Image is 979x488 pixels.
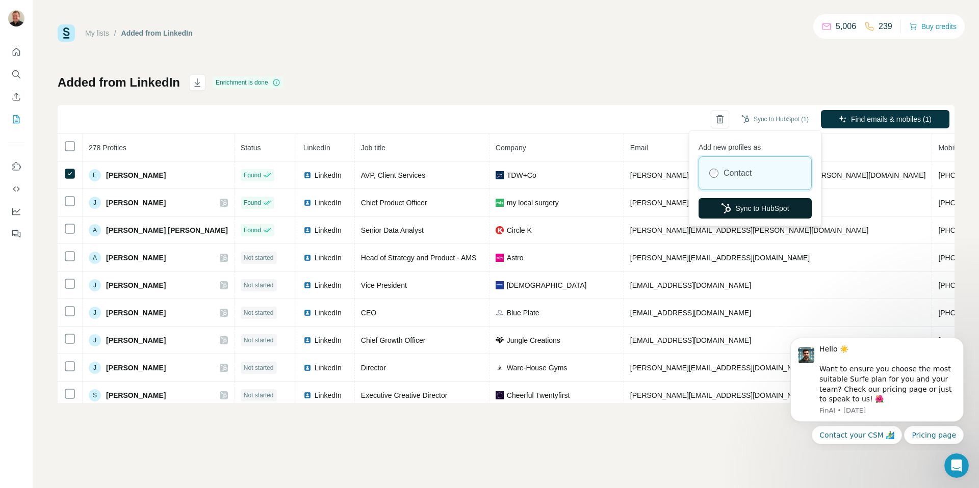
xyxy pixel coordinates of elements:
[496,309,504,317] img: company-logo
[361,199,427,207] span: Chief Product Officer
[630,254,810,262] span: [PERSON_NAME][EMAIL_ADDRESS][DOMAIN_NAME]
[58,24,75,42] img: Surfe Logo
[851,114,932,124] span: Find emails & mobiles (1)
[361,171,425,179] span: AVP, Client Services
[106,335,166,345] span: [PERSON_NAME]
[89,362,101,374] div: J
[315,253,342,263] span: LinkedIn
[303,199,312,207] img: LinkedIn logo
[106,280,166,290] span: [PERSON_NAME]
[89,169,101,181] div: E
[361,309,376,317] span: CEO
[507,308,539,318] span: Blue Plate
[315,198,342,208] span: LinkedIn
[89,224,101,236] div: A
[244,336,274,345] span: Not started
[775,329,979,450] iframe: Intercom notifications message
[8,202,24,221] button: Dashboard
[507,225,532,235] span: Circle K
[315,390,342,400] span: LinkedIn
[8,157,24,176] button: Use Surfe on LinkedIn
[89,252,101,264] div: A
[315,335,342,345] span: LinkedIn
[89,389,101,401] div: S
[496,144,526,152] span: Company
[303,254,312,262] img: LinkedIn logo
[8,65,24,84] button: Search
[361,254,476,262] span: Head of Strategy and Product - AMS
[938,144,959,152] span: Mobile
[507,198,559,208] span: my local surgery
[630,144,648,152] span: Email
[630,199,810,207] span: [PERSON_NAME][EMAIL_ADDRESS][DOMAIN_NAME]
[303,309,312,317] img: LinkedIn logo
[361,364,386,372] span: Director
[507,335,560,345] span: Jungle Creations
[89,334,101,346] div: J
[630,226,869,234] span: [PERSON_NAME][EMAIL_ADDRESS][PERSON_NAME][DOMAIN_NAME]
[315,170,342,180] span: LinkedIn
[699,198,812,219] button: Sync to HubSpot
[724,167,752,179] label: Contact
[8,88,24,106] button: Enrich CSV
[106,363,166,373] span: [PERSON_NAME]
[496,281,504,289] img: company-logo
[496,364,504,372] img: company-logo
[507,390,570,400] span: Cheerful Twentyfirst
[8,43,24,61] button: Quick start
[303,281,312,289] img: LinkedIn logo
[496,336,504,344] img: company-logo
[496,171,504,179] img: company-logo
[303,391,312,399] img: LinkedIn logo
[303,226,312,234] img: LinkedIn logo
[303,171,312,179] img: LinkedIn logo
[244,363,274,372] span: Not started
[315,363,342,373] span: LinkedIn
[821,110,949,128] button: Find emails & mobiles (1)
[315,225,342,235] span: LinkedIn
[8,10,24,26] img: Avatar
[213,76,284,89] div: Enrichment is done
[361,144,385,152] span: Job title
[106,253,166,263] span: [PERSON_NAME]
[315,280,342,290] span: LinkedIn
[361,226,424,234] span: Senior Data Analyst
[734,112,816,127] button: Sync to HubSpot (1)
[8,110,24,128] button: My lists
[106,225,228,235] span: [PERSON_NAME] [PERSON_NAME]
[909,19,957,34] button: Buy credits
[114,28,116,38] li: /
[507,280,587,290] span: [DEMOGRAPHIC_DATA]
[244,226,261,235] span: Found
[89,144,126,152] span: 278 Profiles
[699,138,812,152] p: Add new profiles as
[106,390,166,400] span: [PERSON_NAME]
[303,336,312,344] img: LinkedIn logo
[106,198,166,208] span: [PERSON_NAME]
[630,281,751,289] span: [EMAIL_ADDRESS][DOMAIN_NAME]
[106,170,166,180] span: [PERSON_NAME]
[496,254,504,262] img: company-logo
[630,336,751,344] span: [EMAIL_ADDRESS][DOMAIN_NAME]
[303,144,330,152] span: LinkedIn
[879,20,892,33] p: 239
[241,144,261,152] span: Status
[89,197,101,209] div: J
[836,20,856,33] p: 5,006
[630,309,751,317] span: [EMAIL_ADDRESS][DOMAIN_NAME]
[507,170,536,180] span: TDW+Co
[89,279,101,291] div: J
[496,391,504,399] img: company-logo
[630,364,810,372] span: [PERSON_NAME][EMAIL_ADDRESS][DOMAIN_NAME]
[244,253,274,262] span: Not started
[85,29,109,37] a: My lists
[58,74,180,91] h1: Added from LinkedIn
[361,336,426,344] span: Chief Growth Officer
[244,198,261,207] span: Found
[121,28,193,38] div: Added from LinkedIn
